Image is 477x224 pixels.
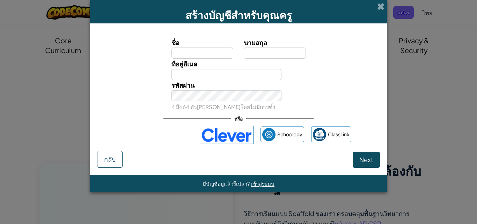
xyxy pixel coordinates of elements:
a: เข้าสู่ระบบ [251,180,274,187]
span: ที่อยู่อีเมล [171,60,197,68]
img: schoology.png [262,128,276,141]
span: สร้างบัญชีสำหรับคุณครู [185,8,292,22]
small: 4 ถึง 64 ตัว[PERSON_NAME]โดยไม่มีการซ้ำ [171,103,276,110]
span: หรือ [231,114,246,124]
img: clever-logo-blue.png [200,126,254,144]
span: กลับ [104,155,116,163]
button: Next [353,152,380,168]
span: ClassLink [328,129,350,139]
span: นามสกุล [244,38,267,46]
iframe: ปุ่มลงชื่อเข้าใช้ด้วย Google [122,127,196,143]
span: Schoology [277,129,302,139]
span: รหัสผ่าน [171,81,195,89]
span: มีบัญชีอยู่แล้วรึเปล่า? [203,180,251,187]
button: กลับ [97,151,123,168]
span: Next [359,156,373,164]
span: ชื่อ [171,38,179,46]
img: classlink-logo-small.png [313,128,326,141]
